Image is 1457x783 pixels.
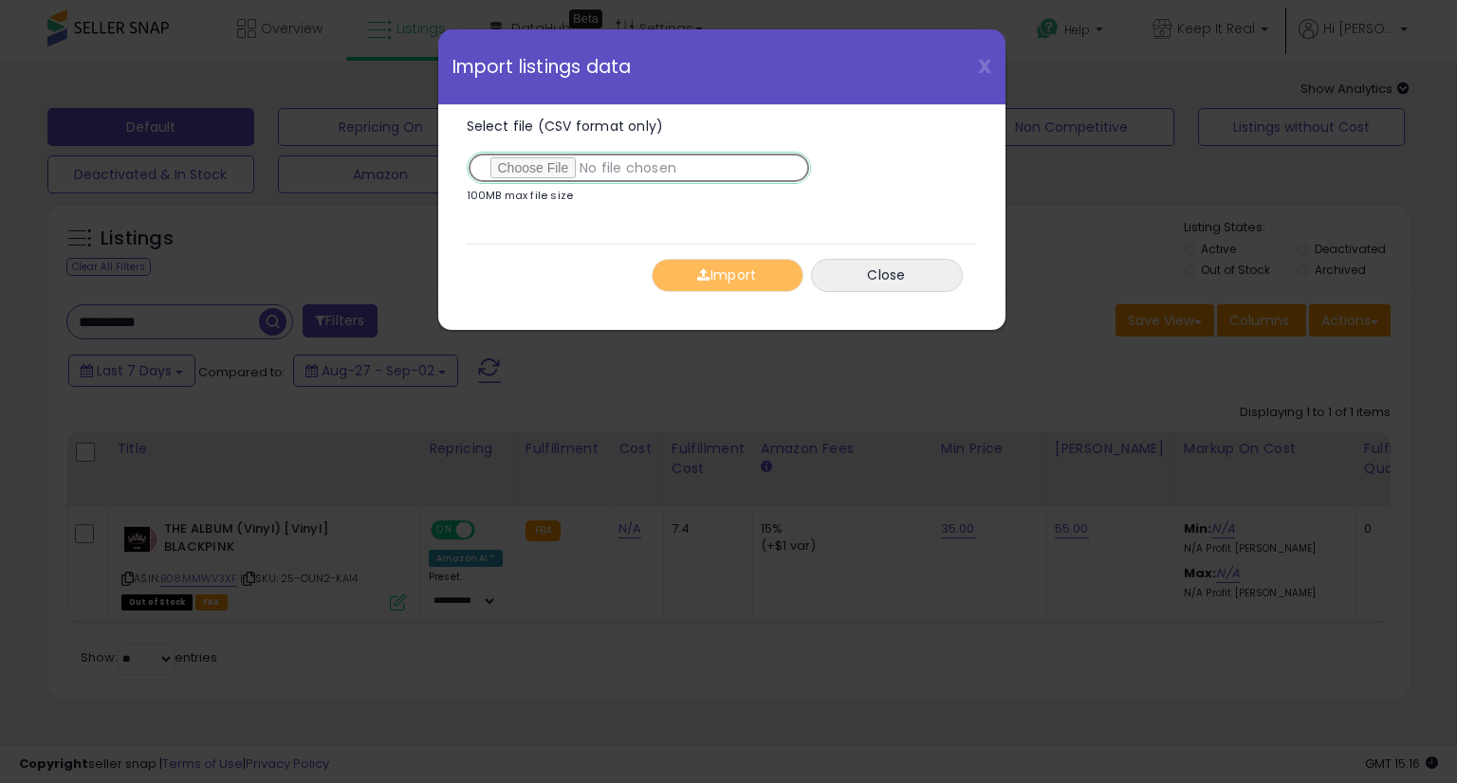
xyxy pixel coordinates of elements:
button: Import [652,259,803,292]
span: Select file (CSV format only) [467,117,664,136]
span: X [978,53,991,80]
span: Import listings data [452,58,632,76]
p: 100MB max file size [467,191,574,201]
button: Close [811,259,963,292]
